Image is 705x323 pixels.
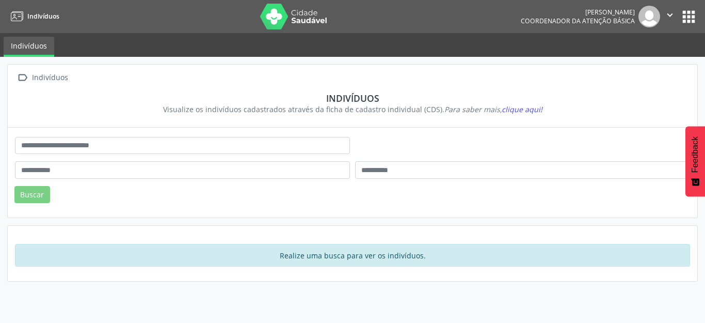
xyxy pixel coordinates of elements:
i:  [15,70,30,85]
i: Para saber mais, [444,104,542,114]
div: Indivíduos [22,93,683,104]
div: [PERSON_NAME] [521,8,635,17]
a: Indivíduos [7,8,59,25]
button:  [660,6,680,27]
span: Indivíduos [27,12,59,21]
button: Feedback - Mostrar pesquisa [685,126,705,196]
i:  [664,9,676,21]
img: img [638,6,660,27]
a:  Indivíduos [15,70,70,85]
div: Indivíduos [30,70,70,85]
span: Coordenador da Atenção Básica [521,17,635,25]
span: clique aqui! [502,104,542,114]
button: apps [680,8,698,26]
span: Feedback [691,136,700,173]
a: Indivíduos [4,37,54,57]
button: Buscar [14,186,50,204]
div: Realize uma busca para ver os indivíduos. [15,244,690,267]
div: Visualize os indivíduos cadastrados através da ficha de cadastro individual (CDS). [22,104,683,115]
